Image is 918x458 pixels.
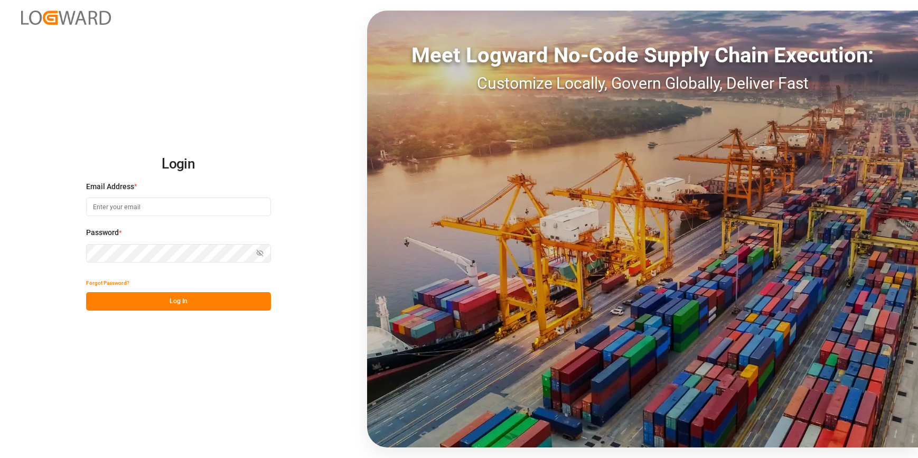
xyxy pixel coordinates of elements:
[367,71,918,95] div: Customize Locally, Govern Globally, Deliver Fast
[86,181,134,192] span: Email Address
[86,292,271,311] button: Log In
[86,198,271,216] input: Enter your email
[86,147,271,181] h2: Login
[367,40,918,71] div: Meet Logward No-Code Supply Chain Execution:
[86,274,129,292] button: Forgot Password?
[21,11,111,25] img: Logward_new_orange.png
[86,227,119,238] span: Password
